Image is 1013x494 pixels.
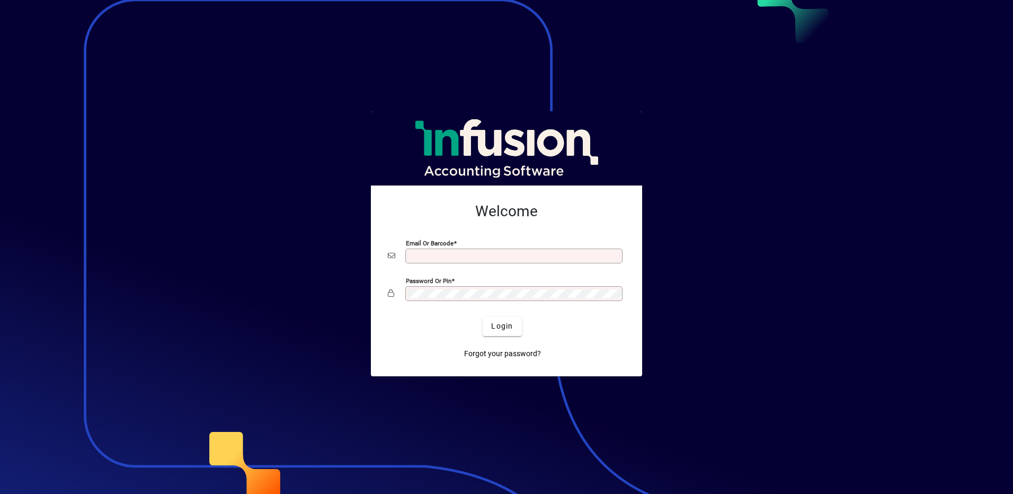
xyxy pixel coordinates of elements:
[460,345,545,364] a: Forgot your password?
[388,202,625,220] h2: Welcome
[406,277,451,284] mat-label: Password or Pin
[464,348,541,359] span: Forgot your password?
[406,239,454,246] mat-label: Email or Barcode
[483,317,521,336] button: Login
[491,321,513,332] span: Login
